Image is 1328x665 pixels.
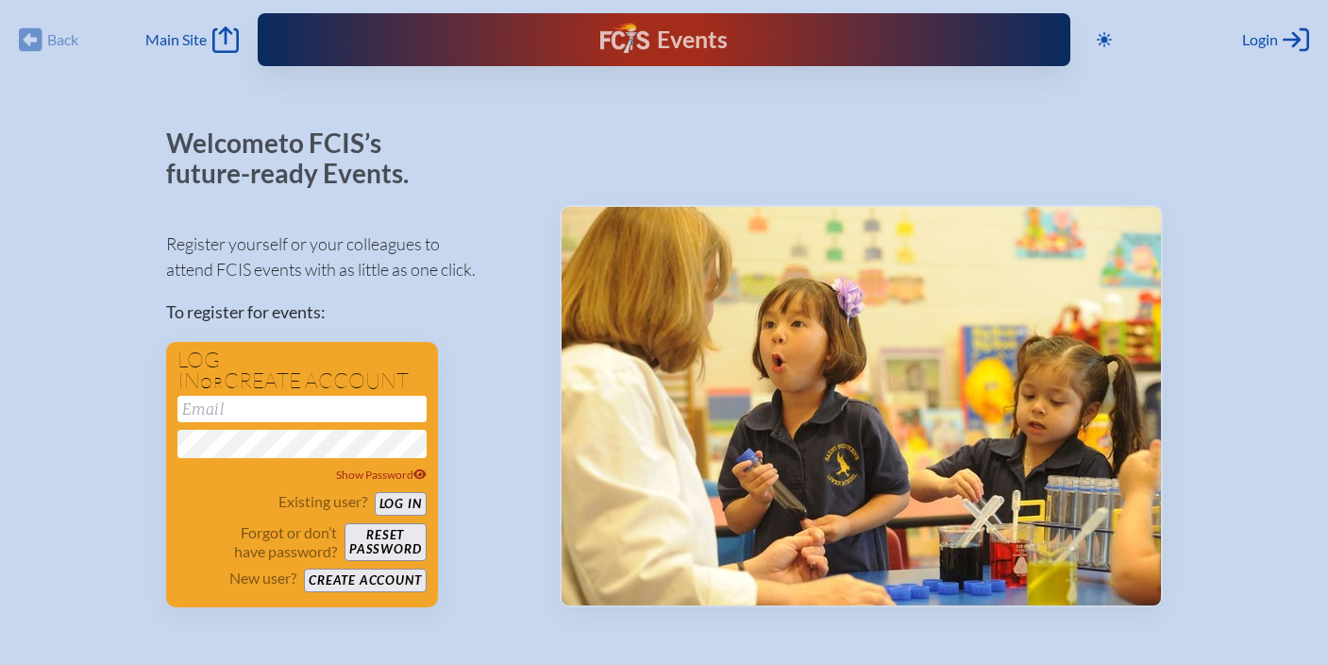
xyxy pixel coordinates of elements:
a: Main Site [145,26,238,53]
button: Create account [304,569,426,592]
div: FCIS Events — Future ready [491,23,837,57]
button: Resetpassword [345,523,426,561]
p: To register for events: [166,299,530,325]
span: or [200,373,224,392]
span: Show Password [336,468,427,482]
span: Login [1242,30,1278,49]
span: Main Site [145,30,207,49]
p: New user? [229,569,296,588]
input: Email [177,396,427,422]
p: Existing user? [278,492,367,511]
p: Forgot or don’t have password? [177,523,338,561]
p: Register yourself or your colleagues to attend FCIS events with as little as one click. [166,231,530,282]
img: Events [562,207,1161,605]
button: Log in [375,492,427,516]
p: Welcome to FCIS’s future-ready Events. [166,128,430,188]
h1: Log in create account [177,350,427,392]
